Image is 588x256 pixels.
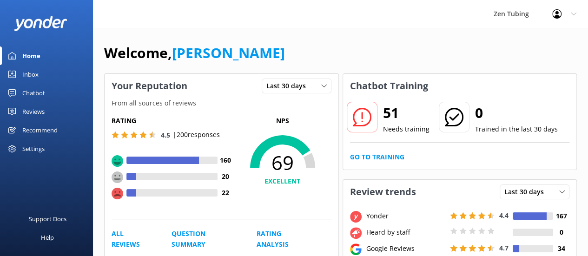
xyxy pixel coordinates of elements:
div: Yonder [364,211,448,221]
div: Reviews [22,102,45,121]
span: 4.7 [499,243,509,252]
h4: 167 [553,211,569,221]
h4: 160 [218,155,234,165]
p: From all sources of reviews [105,98,338,108]
div: Recommend [22,121,58,139]
div: Home [22,46,40,65]
h5: Rating [112,116,234,126]
a: Go to Training [350,152,404,162]
p: Trained in the last 30 days [475,124,558,134]
h2: 51 [383,102,429,124]
a: [PERSON_NAME] [172,43,285,62]
h3: Chatbot Training [343,74,435,98]
div: Google Reviews [364,243,448,254]
h2: 0 [475,102,558,124]
span: 4.4 [499,211,509,220]
div: Heard by staff [364,227,448,237]
div: Help [41,228,54,247]
h4: 0 [553,227,569,237]
a: Rating Analysis [257,229,311,249]
span: Last 30 days [504,187,549,197]
div: Inbox [22,65,39,84]
p: NPS [234,116,331,126]
img: yonder-white-logo.png [14,16,67,31]
a: All Reviews [112,229,151,249]
h3: Review trends [343,180,423,204]
span: Last 30 days [266,81,311,91]
h1: Welcome, [104,42,285,64]
h4: 34 [553,243,569,254]
h4: 22 [218,188,234,198]
div: Chatbot [22,84,45,102]
div: Settings [22,139,45,158]
h3: Your Reputation [105,74,194,98]
span: 4.5 [161,131,170,139]
a: Question Summary [172,229,236,249]
h4: 20 [218,171,234,182]
span: 69 [234,151,331,174]
p: Needs training [383,124,429,134]
h4: EXCELLENT [234,176,331,186]
div: Support Docs [29,210,66,228]
p: | 200 responses [173,130,220,140]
